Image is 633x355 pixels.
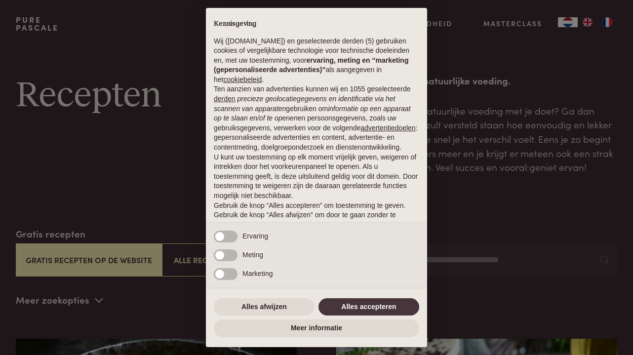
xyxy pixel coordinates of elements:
[214,319,419,337] button: Meer informatie
[242,232,268,240] span: Ervaring
[318,298,419,316] button: Alles accepteren
[214,37,419,85] p: Wij ([DOMAIN_NAME]) en geselecteerde derden (5) gebruiken cookies of vergelijkbare technologie vo...
[223,76,262,83] a: cookiebeleid
[214,298,315,316] button: Alles afwijzen
[360,123,415,133] button: advertentiedoelen
[214,20,419,29] h2: Kennisgeving
[214,56,408,74] strong: ervaring, meting en “marketing (gepersonaliseerde advertenties)”
[214,94,236,104] button: derden
[214,201,419,230] p: Gebruik de knop “Alles accepteren” om toestemming te geven. Gebruik de knop “Alles afwijzen” om d...
[242,251,263,259] span: Meting
[214,95,395,113] em: precieze geolocatiegegevens en identificatie via het scannen van apparaten
[214,105,411,122] em: informatie op een apparaat op te slaan en/of te openen
[214,153,419,201] p: U kunt uw toestemming op elk moment vrijelijk geven, weigeren of intrekken door het voorkeurenpan...
[242,270,273,277] span: Marketing
[214,84,419,152] p: Ten aanzien van advertenties kunnen wij en 1055 geselecteerde gebruiken om en persoonsgegevens, z...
